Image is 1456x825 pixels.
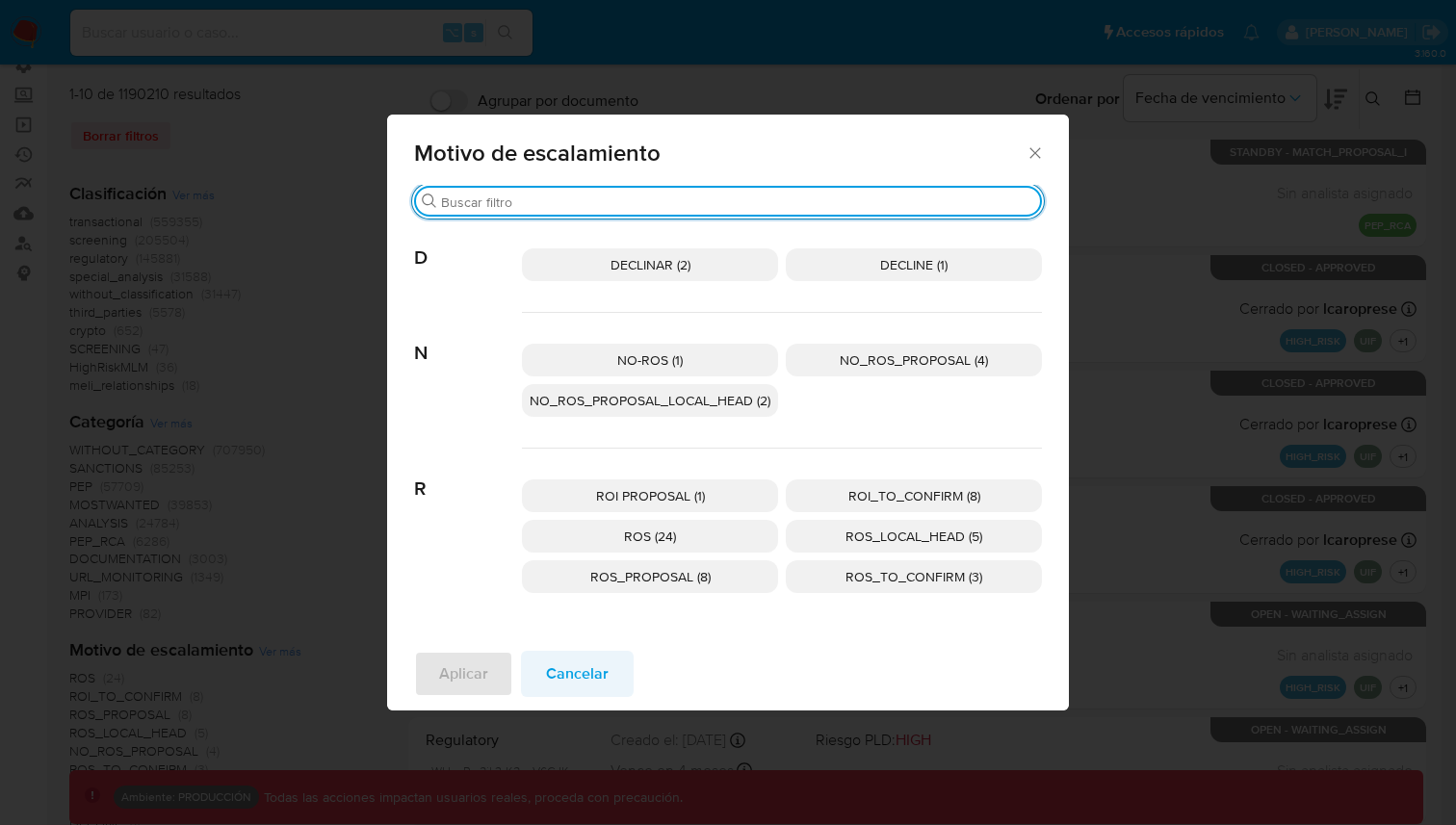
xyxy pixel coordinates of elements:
[611,255,690,274] span: DECLINAR (2)
[848,486,980,505] span: ROI_TO_CONFIRM (8)
[840,350,988,370] span: NO_ROS_PROPOSAL (4)
[414,449,522,501] span: R
[414,313,522,365] span: N
[845,567,982,586] span: ROS_TO_CONFIRM (3)
[624,527,676,546] span: ROS (24)
[414,142,1026,165] span: Motivo de escalamiento
[786,520,1042,553] div: ROS_LOCAL_HEAD (5)
[522,248,778,281] div: DECLINAR (2)
[786,248,1042,281] div: DECLINE (1)
[522,560,778,593] div: ROS_PROPOSAL (8)
[422,193,437,209] button: Buscar
[414,218,522,270] span: D
[786,560,1042,593] div: ROS_TO_CONFIRM (3)
[596,486,705,505] span: ROI PROPOSAL (1)
[590,567,711,586] span: ROS_PROPOSAL (8)
[522,520,778,553] div: ROS (24)
[617,350,683,370] span: NO-ROS (1)
[845,527,982,546] span: ROS_LOCAL_HEAD (5)
[880,255,948,274] span: DECLINE (1)
[530,391,770,410] span: NO_ROS_PROPOSAL_LOCAL_HEAD (2)
[522,384,778,417] div: NO_ROS_PROPOSAL_LOCAL_HEAD (2)
[786,479,1042,512] div: ROI_TO_CONFIRM (8)
[546,653,609,695] span: Cancelar
[786,344,1042,376] div: NO_ROS_PROPOSAL (4)
[521,651,634,697] button: Cancelar
[1026,143,1043,161] button: Cerrar
[441,193,1034,211] input: Buscar filtro
[522,344,778,376] div: NO-ROS (1)
[522,479,778,512] div: ROI PROPOSAL (1)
